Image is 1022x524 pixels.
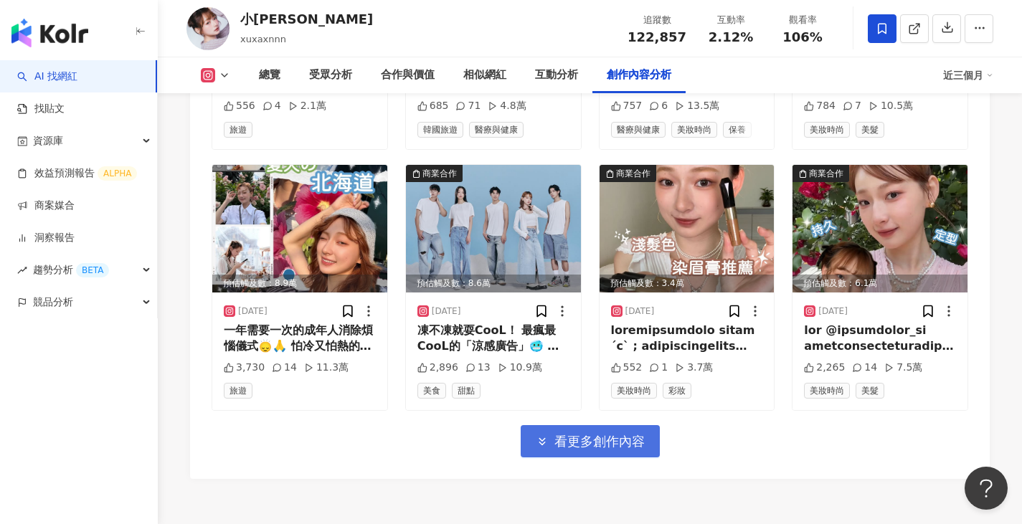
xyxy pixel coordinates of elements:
[611,99,643,113] div: 757
[240,10,373,28] div: 小[PERSON_NAME]
[628,29,686,44] span: 122,857
[212,165,387,292] img: post-image
[884,361,922,375] div: 7.5萬
[611,361,643,375] div: 552
[843,99,861,113] div: 7
[76,263,109,277] div: BETA
[455,99,481,113] div: 71
[792,165,967,292] img: post-image
[852,361,877,375] div: 14
[671,122,717,138] span: 美妝時尚
[723,122,752,138] span: 保養
[452,383,481,399] span: 甜點
[775,13,830,27] div: 觀看率
[17,166,137,181] a: 效益預測報告ALPHA
[186,7,230,50] img: KOL Avatar
[856,383,884,399] span: 美髮
[488,99,526,113] div: 4.8萬
[554,434,645,449] span: 看更多創作內容
[17,231,75,245] a: 洞察報告
[675,99,719,113] div: 13.5萬
[33,254,109,286] span: 趨勢分析
[521,425,660,457] button: 看更多創作內容
[809,166,843,181] div: 商業合作
[465,361,491,375] div: 13
[675,361,713,375] div: 3.7萬
[238,305,268,318] div: [DATE]
[212,165,387,292] div: post-image預估觸及數：8.9萬
[611,323,763,355] div: loremipsumdolo sitam´c` ; adipiscingelits doeiusmodtempo incididuntu laboreetd&mag✨ aliquaenimadm...
[804,122,850,138] span: 美妝時尚
[417,99,449,113] div: 685
[782,30,823,44] span: 106%
[417,323,569,355] div: 凍不凍就耍CooL！ 最瘋最CooL的「涼感廣告」🥶 冷凍CooL 極冰感系列 ・冰感紗線｜-5°C 降溫有感 ・極排快乾｜不悶不黏 ・寬直剪裁｜好穿不緊繃 全台門市官網限時優惠 極冰感冷凍CO...
[224,383,252,399] span: 旅遊
[965,467,1008,510] iframe: Help Scout Beacon - Open
[381,67,435,84] div: 合作與價值
[406,165,581,292] img: post-image
[33,286,73,318] span: 競品分析
[943,64,993,87] div: 近三個月
[406,165,581,292] div: post-image商業合作預估觸及數：8.6萬
[611,383,657,399] span: 美妝時尚
[709,30,753,44] span: 2.12%
[628,13,686,27] div: 追蹤數
[17,102,65,116] a: 找貼文
[600,165,775,292] img: post-image
[600,165,775,292] div: post-image商業合作預估觸及數：3.4萬
[212,275,387,292] div: 預估觸及數：8.9萬
[804,361,845,375] div: 2,265
[804,323,956,355] div: lor @ipsumdolor_si ametconsecteturadipis(●°e°●)​ 」 seddoeius！ temporincididuntu✨ labore、etd、mag、a...
[417,122,463,138] span: 韓國旅遊
[804,383,850,399] span: 美妝時尚
[607,67,671,84] div: 創作內容分析
[818,305,848,318] div: [DATE]
[432,305,461,318] div: [DATE]
[262,99,281,113] div: 4
[224,122,252,138] span: 旅遊
[224,323,376,355] div: 一年需要一次的成年人消除煩惱儀式🙂‍↕️🙏 怕冷又怕熱的難搞人 在看到AirAsia有新航班能直達札幌時 就決定飛他一手了✈️🇯🇵 畢竟他們連續[DATE]獲得Skytrax「世界最佳低成本航空...
[611,122,666,138] span: 醫療與健康
[856,122,884,138] span: 美髮
[469,122,524,138] span: 醫療與健康
[498,361,542,375] div: 10.9萬
[417,361,458,375] div: 2,896
[792,275,967,292] div: 預估觸及數：6.1萬
[259,67,280,84] div: 總覽
[649,361,668,375] div: 1
[804,99,836,113] div: 784
[625,305,655,318] div: [DATE]
[616,166,650,181] div: 商業合作
[422,166,457,181] div: 商業合作
[792,165,967,292] div: post-image商業合作預估觸及數：6.1萬
[17,265,27,275] span: rise
[869,99,913,113] div: 10.5萬
[17,199,75,213] a: 商案媒合
[224,99,255,113] div: 556
[463,67,506,84] div: 相似網紅
[600,275,775,292] div: 預估觸及數：3.4萬
[17,70,77,84] a: searchAI 找網紅
[224,361,265,375] div: 3,730
[33,125,63,157] span: 資源庫
[272,361,297,375] div: 14
[304,361,349,375] div: 11.3萬
[309,67,352,84] div: 受眾分析
[406,275,581,292] div: 預估觸及數：8.6萬
[11,19,88,47] img: logo
[417,383,446,399] span: 美食
[649,99,668,113] div: 6
[535,67,578,84] div: 互動分析
[704,13,758,27] div: 互動率
[663,383,691,399] span: 彩妝
[288,99,326,113] div: 2.1萬
[240,34,286,44] span: xuxaxnnn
